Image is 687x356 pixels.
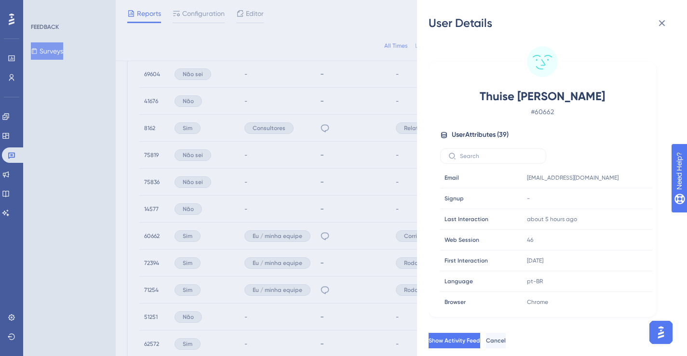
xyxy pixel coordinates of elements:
span: pt-BR [527,277,543,285]
span: Need Help? [23,2,60,14]
span: Cancel [486,337,506,344]
span: Web Session [445,236,479,244]
span: Thuise [PERSON_NAME] [458,89,627,104]
span: Show Activity Feed [429,337,480,344]
span: Signup [445,195,464,202]
span: First Interaction [445,257,488,264]
button: Show Activity Feed [429,333,480,348]
span: # 60662 [458,106,627,118]
span: User Attributes ( 39 ) [452,129,509,141]
span: Chrome [527,298,548,306]
span: Last Interaction [445,215,488,223]
time: about 5 hours ago [527,216,577,223]
span: Browser [445,298,466,306]
time: [DATE] [527,257,543,264]
button: Cancel [486,333,506,348]
iframe: UserGuiding AI Assistant Launcher [647,318,675,347]
span: 46 [527,236,533,244]
span: Language [445,277,473,285]
span: [EMAIL_ADDRESS][DOMAIN_NAME] [527,174,619,182]
span: Email [445,174,459,182]
input: Search [460,153,538,159]
span: - [527,195,530,202]
div: User Details [429,15,675,31]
